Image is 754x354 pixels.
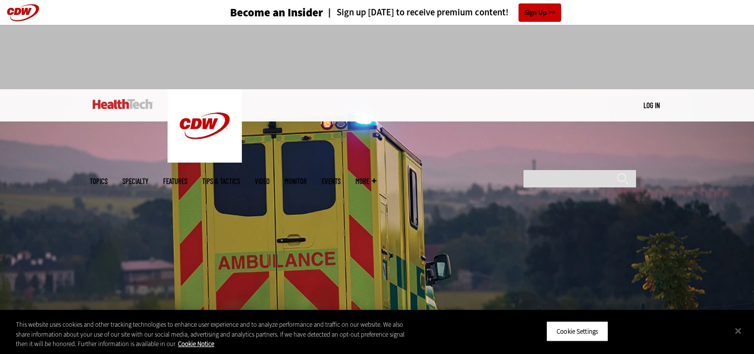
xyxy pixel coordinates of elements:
span: Specialty [122,177,148,185]
a: More information about your privacy [178,340,214,348]
a: Tips & Tactics [202,177,240,185]
h3: Become an Insider [230,7,323,18]
div: User menu [643,100,660,111]
div: This website uses cookies and other tracking technologies to enhance user experience and to analy... [16,320,415,349]
a: Features [163,177,187,185]
a: Log in [643,101,660,110]
a: Video [255,177,270,185]
a: Events [322,177,341,185]
a: Sign Up [519,3,561,22]
button: Close [727,320,749,342]
span: Topics [90,177,108,185]
a: MonITor [285,177,307,185]
a: CDW [168,155,242,165]
img: Home [93,99,153,109]
a: Become an Insider [193,7,323,18]
img: Home [168,89,242,163]
button: Cookie Settings [546,321,608,342]
a: Sign up [DATE] to receive premium content! [323,8,509,17]
span: More [355,177,376,185]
